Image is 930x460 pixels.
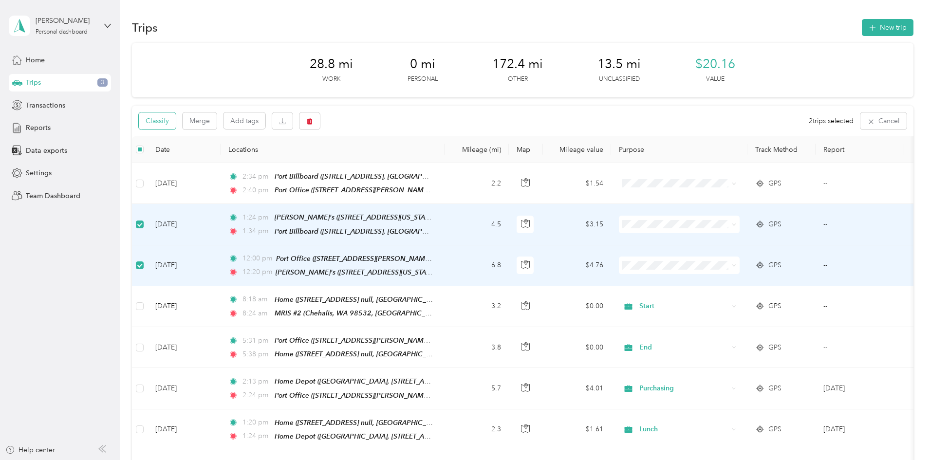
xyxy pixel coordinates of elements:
th: Track Method [747,136,816,163]
div: [PERSON_NAME] [36,16,96,26]
button: New trip [862,19,913,36]
span: Port Office ([STREET_ADDRESS][PERSON_NAME] null, [GEOGRAPHIC_DATA], [US_STATE]) [275,336,555,345]
td: Oct 2025 [816,409,904,450]
td: 4.5 [445,204,509,245]
span: 12:00 pm [242,253,272,264]
span: Home ([STREET_ADDRESS] null, [GEOGRAPHIC_DATA], [US_STATE]) [275,419,484,427]
span: 8:18 am [242,294,270,305]
td: [DATE] [148,327,221,368]
th: Mileage (mi) [445,136,509,163]
span: 5:31 pm [242,335,270,346]
button: Classify [139,112,176,129]
span: GPS [768,301,781,312]
span: $20.16 [695,56,735,72]
th: Purpose [611,136,747,163]
span: Settings [26,168,52,178]
td: -- [816,245,904,286]
td: -- [816,327,904,368]
span: Home ([STREET_ADDRESS] null, [GEOGRAPHIC_DATA], [US_STATE]) [275,295,484,304]
span: GPS [768,260,781,271]
span: GPS [768,219,781,230]
span: 2:40 pm [242,185,270,196]
td: 6.8 [445,245,509,286]
th: Date [148,136,221,163]
span: 5:38 pm [242,349,270,360]
span: Port Office ([STREET_ADDRESS][PERSON_NAME]) [276,255,433,263]
td: -- [816,204,904,245]
p: Personal [408,75,438,84]
span: 1:20 pm [242,417,270,428]
iframe: Everlance-gr Chat Button Frame [875,405,930,460]
span: GPS [768,383,781,394]
span: Port Office ([STREET_ADDRESS][PERSON_NAME] null, [GEOGRAPHIC_DATA], [US_STATE]) [275,391,555,400]
td: 3.8 [445,327,509,368]
td: -- [816,286,904,327]
span: 3 [97,78,108,87]
span: Port Office ([STREET_ADDRESS][PERSON_NAME] null, [GEOGRAPHIC_DATA], [US_STATE]) [275,186,555,194]
span: 1:34 pm [242,226,270,237]
td: 2.3 [445,409,509,450]
td: 3.2 [445,286,509,327]
td: $0.00 [543,327,611,368]
button: Add tags [223,112,265,129]
td: -- [816,163,904,204]
button: Merge [183,112,217,129]
span: Port Billboard ([STREET_ADDRESS], [GEOGRAPHIC_DATA], [US_STATE]) [275,172,496,181]
span: 1:24 pm [242,431,270,442]
td: $1.61 [543,409,611,450]
span: Transactions [26,100,65,110]
th: Locations [221,136,445,163]
span: 13.5 mi [597,56,641,72]
td: 5.7 [445,368,509,409]
span: End [639,342,728,353]
td: $3.15 [543,204,611,245]
span: 12:20 pm [242,267,272,277]
div: Personal dashboard [36,29,88,35]
span: 2:34 pm [242,171,270,182]
td: [DATE] [148,368,221,409]
td: $1.54 [543,163,611,204]
td: $4.01 [543,368,611,409]
span: Start [639,301,728,312]
span: 1:24 pm [242,212,270,223]
span: Home [26,55,45,65]
span: Team Dashboard [26,191,80,201]
td: [DATE] [148,286,221,327]
span: 172.4 mi [492,56,543,72]
th: Report [816,136,904,163]
span: Home Depot ([GEOGRAPHIC_DATA], [STREET_ADDRESS][US_STATE] , [GEOGRAPHIC_DATA], [GEOGRAPHIC_DATA]) [275,432,635,441]
span: [PERSON_NAME]'s ([STREET_ADDRESS][US_STATE]) [276,268,437,276]
span: 8:24 am [242,308,270,319]
span: 2:24 pm [242,390,270,401]
button: Cancel [860,112,907,129]
p: Value [706,75,725,84]
span: Home Depot ([GEOGRAPHIC_DATA], [STREET_ADDRESS][US_STATE] , [GEOGRAPHIC_DATA], [GEOGRAPHIC_DATA]) [275,377,635,386]
p: Unclassified [599,75,640,84]
span: [PERSON_NAME]'s ([STREET_ADDRESS][US_STATE]) [275,213,436,221]
td: [DATE] [148,245,221,286]
th: Mileage value [543,136,611,163]
span: Reports [26,123,51,133]
td: $4.76 [543,245,611,286]
td: [DATE] [148,204,221,245]
h1: Trips [132,22,158,33]
span: 0 mi [410,56,435,72]
td: $0.00 [543,286,611,327]
span: Trips [26,77,41,88]
span: GPS [768,178,781,189]
span: Home ([STREET_ADDRESS] null, [GEOGRAPHIC_DATA], [US_STATE]) [275,350,484,358]
span: GPS [768,342,781,353]
p: Work [322,75,340,84]
span: 28.8 mi [310,56,353,72]
td: [DATE] [148,409,221,450]
span: Data exports [26,146,67,156]
span: Purchasing [639,383,728,394]
span: Port Billboard ([STREET_ADDRESS], [GEOGRAPHIC_DATA], [US_STATE]) [275,227,496,236]
button: Help center [5,445,55,455]
span: GPS [768,424,781,435]
p: Other [508,75,528,84]
td: 2.2 [445,163,509,204]
td: [DATE] [148,163,221,204]
span: 2:13 pm [242,376,270,387]
span: 2 trips selected [809,116,854,126]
